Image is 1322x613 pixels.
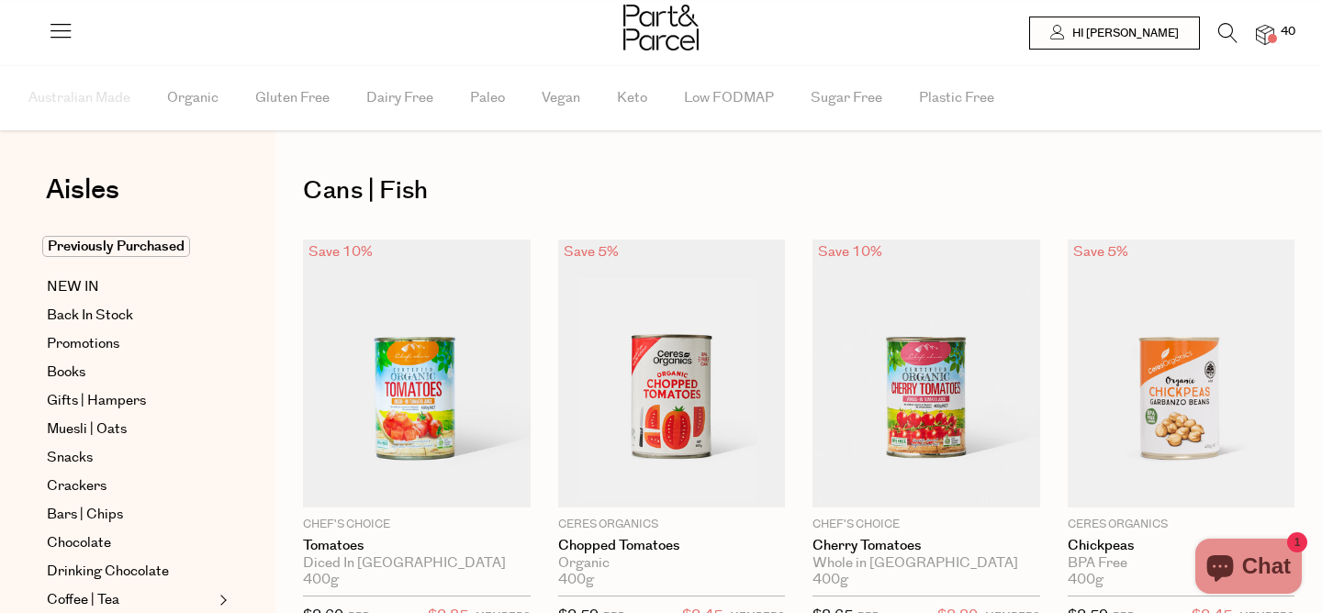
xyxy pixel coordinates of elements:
span: 400g [812,572,848,588]
a: Drinking Chocolate [47,561,214,583]
a: Chocolate [47,532,214,554]
p: Ceres Organics [1068,517,1295,533]
img: Chopped Tomatoes [558,240,786,507]
div: Whole in [GEOGRAPHIC_DATA] [812,555,1040,572]
div: BPA Free [1068,555,1295,572]
a: Muesli | Oats [47,418,214,440]
span: 400g [1068,572,1104,588]
a: Tomatoes [303,538,531,554]
span: 40 [1276,24,1300,40]
span: Muesli | Oats [47,418,127,440]
img: Cherry Tomatoes [812,240,1040,507]
a: Promotions [47,333,214,355]
span: Low FODMAP [684,66,774,130]
p: Chef's Choice [812,517,1040,533]
div: Save 10% [812,240,888,264]
a: Bars | Chips [47,504,214,526]
a: Coffee | Tea [47,589,214,611]
a: Hi [PERSON_NAME] [1029,17,1200,50]
inbox-online-store-chat: Shopify online store chat [1190,539,1307,598]
span: Dairy Free [366,66,433,130]
span: Books [47,362,85,384]
img: Chickpeas [1068,240,1295,507]
a: 40 [1256,25,1274,44]
a: Aisles [46,176,119,222]
span: Organic [167,66,218,130]
span: Snacks [47,447,93,469]
span: Bars | Chips [47,504,123,526]
span: Hi [PERSON_NAME] [1068,26,1179,41]
span: Back In Stock [47,305,133,327]
span: Chocolate [47,532,111,554]
a: Previously Purchased [47,236,214,258]
span: Gifts | Hampers [47,390,146,412]
span: Coffee | Tea [47,589,119,611]
div: Diced In [GEOGRAPHIC_DATA] [303,555,531,572]
span: Crackers [47,475,106,497]
span: Paleo [470,66,505,130]
span: Vegan [542,66,580,130]
a: Chopped Tomatoes [558,538,786,554]
span: Drinking Chocolate [47,561,169,583]
a: Cherry Tomatoes [812,538,1040,554]
span: Gluten Free [255,66,330,130]
div: Organic [558,555,786,572]
h1: Cans | Fish [303,170,1294,212]
span: Previously Purchased [42,236,190,257]
a: Snacks [47,447,214,469]
span: NEW IN [47,276,99,298]
img: Tomatoes [303,240,531,507]
p: Chef's Choice [303,517,531,533]
span: 400g [558,572,594,588]
button: Expand/Collapse Coffee | Tea [215,589,228,611]
span: 400g [303,572,339,588]
a: Chickpeas [1068,538,1295,554]
a: NEW IN [47,276,214,298]
span: Plastic Free [919,66,994,130]
div: Save 5% [558,240,624,264]
div: Save 5% [1068,240,1134,264]
span: Australian Made [28,66,130,130]
p: Ceres Organics [558,517,786,533]
img: Part&Parcel [623,5,699,50]
a: Crackers [47,475,214,497]
span: Aisles [46,170,119,210]
a: Books [47,362,214,384]
span: Sugar Free [811,66,882,130]
span: Promotions [47,333,119,355]
div: Save 10% [303,240,378,264]
a: Gifts | Hampers [47,390,214,412]
span: Keto [617,66,647,130]
a: Back In Stock [47,305,214,327]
